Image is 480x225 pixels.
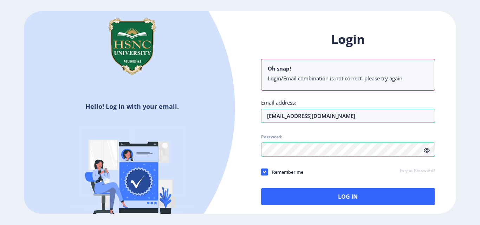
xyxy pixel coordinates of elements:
h1: Login [261,31,435,48]
b: Oh snap! [268,65,291,72]
li: Login/Email combination is not correct, please try again. [268,75,428,82]
img: hsnc.png [97,11,167,81]
label: Password: [261,134,282,140]
input: Email address [261,109,435,123]
label: Email address: [261,99,296,106]
button: Log In [261,188,435,205]
span: Remember me [268,168,303,176]
a: Forgot Password? [400,168,435,174]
